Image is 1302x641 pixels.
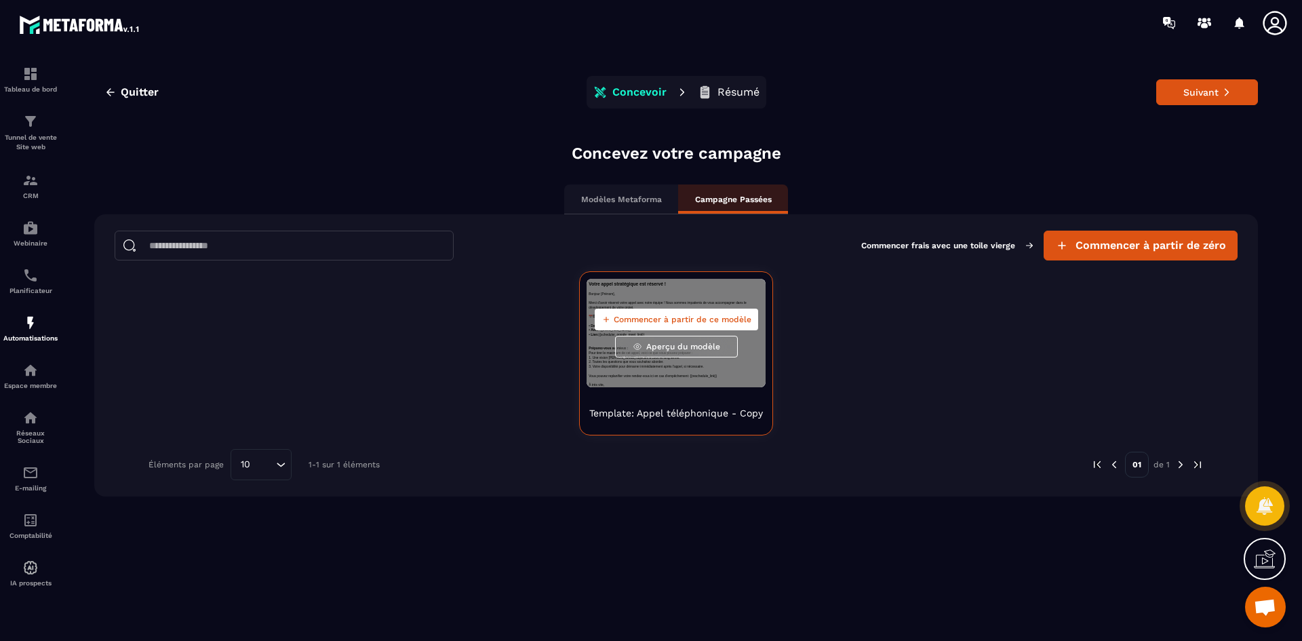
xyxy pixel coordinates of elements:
p: E-mailing [3,484,58,492]
img: logo [19,12,141,37]
a: formationformationTableau de bord [3,56,58,103]
p: IA prospects [3,579,58,587]
img: prev [1108,459,1120,471]
strong: Préparez-vous au mieux : [7,225,138,237]
img: automations [22,315,39,331]
p: 📅 [7,117,589,132]
p: Tunnel de vente Site web [3,133,58,152]
img: formation [22,66,39,82]
strong: Détails de votre appel :{{event_title}} [20,119,210,130]
button: Commencer à partir de zéro [1044,231,1238,260]
p: Bonjour [Prénom], [7,41,589,56]
img: prev [1091,459,1103,471]
p: Pour tirer le maximum de cet appel, voici ce que vous pouvez préparer : [7,239,589,254]
img: next [1191,459,1204,471]
p: Concevez votre campagne [572,142,781,164]
p: de 1 [1153,459,1170,470]
p: 2. Toutes les questions que vous souhaitez aborder. [7,269,589,284]
strong: Date et Heure : [14,149,90,161]
a: accountantaccountantComptabilité [3,502,58,549]
p: Campagne Passées [695,194,772,205]
img: next [1175,459,1187,471]
span: Aperçu du modèle [646,341,720,352]
p: 1-1 sur 1 éléments [309,460,380,469]
p: Template: Appel téléphonique - Copy [589,406,763,420]
p: Automatisations [3,334,58,342]
strong: Avec : [14,164,45,176]
img: automations [22,560,39,576]
a: formationformationTunnel de vente Site web [3,103,58,162]
p: Planificateur [3,287,58,294]
p: Commencer frais avec une toile vierge [861,241,1033,250]
strong: Lien: [14,179,39,191]
p: 3. Votre disponibilité pour démarrer immédiatement après l’appel, si nécessaire. [7,284,589,299]
img: email [22,465,39,481]
button: Quitter [94,80,169,104]
button: Commencer à partir de ce modèle [595,309,758,330]
img: automations [22,220,39,236]
p: Tableau de bord [3,85,58,93]
button: Aperçu du modèle [615,336,738,357]
p: Modèles Metaforma [581,194,662,205]
p: Résumé [717,85,759,99]
p: • {{event_host_name}} [7,163,589,178]
div: Ouvrir le chat [1245,587,1286,627]
a: automationsautomationsWebinaire [3,210,58,257]
strong: Votre appel stratégique est réservé ! [7,8,264,25]
a: formationformationCRM [3,162,58,210]
img: automations [22,362,39,378]
p: 01 [1125,452,1149,478]
a: schedulerschedulerPlanificateur [3,257,58,305]
p: • {{event_booking_date}} [7,148,589,163]
img: accountant [22,512,39,528]
p: CRM [3,192,58,199]
p: • [7,178,589,193]
p: Comptabilité [3,532,58,539]
span: {{scheduler_google_meet_link}} [11,179,193,191]
span: Commencer à partir de zéro [1076,239,1226,252]
img: formation [22,113,39,130]
button: Résumé [694,79,764,106]
a: social-networksocial-networkRéseaux Sociaux [3,400,58,454]
span: Quitter [121,85,159,99]
p: Réseaux Sociaux [3,429,58,444]
p: Vous pouvez replanifier votre rendez-vous ici en cas d’empêchement: {{reschedule_link}} [7,315,589,330]
button: Concevoir [589,79,671,106]
img: formation [22,172,39,189]
p: À très vite, [7,345,589,360]
input: Search for option [255,457,273,472]
p: Webinaire [3,239,58,247]
span: Commencer à partir de ce modèle [614,314,751,325]
a: automationsautomationsEspace membre [3,352,58,400]
div: Search for option [231,449,292,480]
p: Espace membre [3,382,58,389]
p: 1. Une vision [PERSON_NAME] objectifs à court et long terme. [7,254,589,269]
p: Éléments par page [149,460,224,469]
a: automationsautomationsAutomatisations [3,305,58,352]
a: emailemailE-mailing [3,454,58,502]
p: Concevoir [612,85,667,99]
img: scheduler [22,267,39,284]
button: Suivant [1156,79,1258,105]
span: 10 [236,457,255,472]
p: Merci d’avoir réservé votre appel avec notre équipe ! Nous sommes impatients de vous accompagner ... [7,72,589,102]
img: social-network [22,410,39,426]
